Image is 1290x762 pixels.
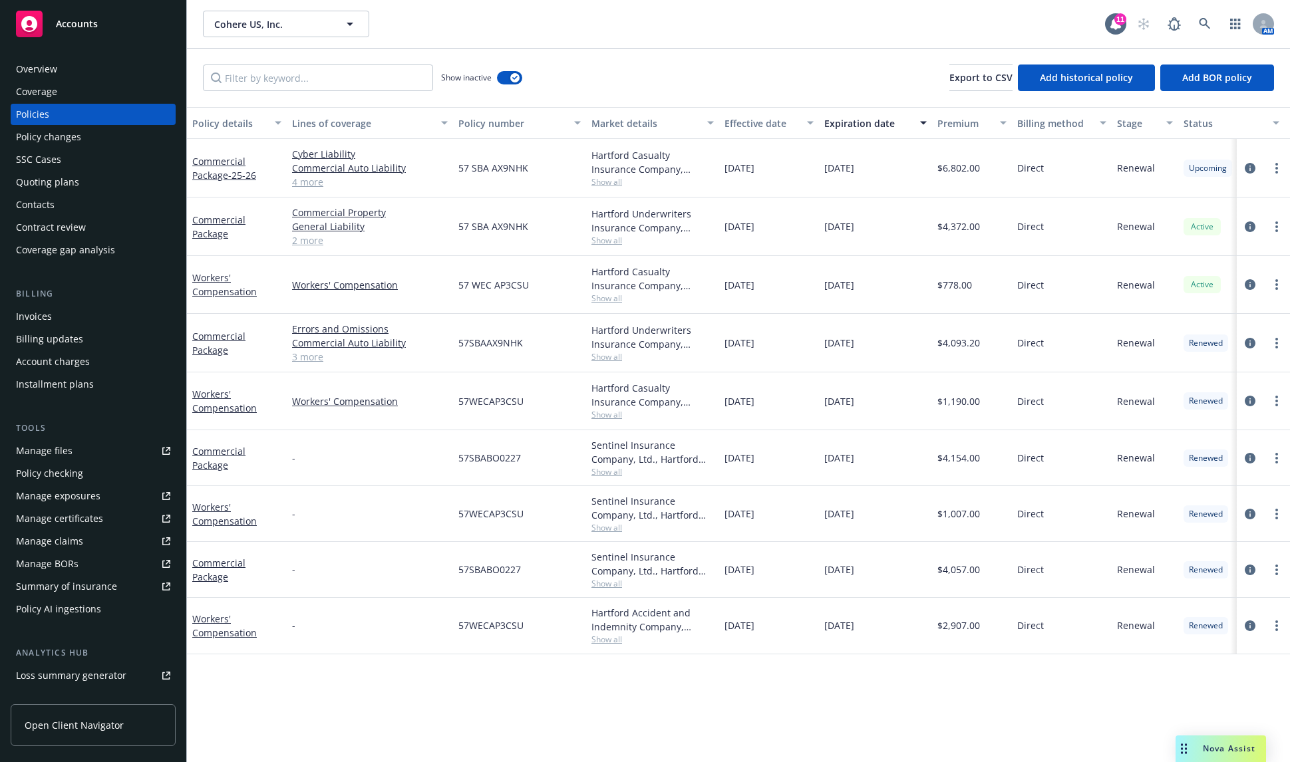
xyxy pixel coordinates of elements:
[11,485,176,507] a: Manage exposures
[458,451,521,465] span: 57SBABO0227
[937,394,980,408] span: $1,190.00
[458,507,524,521] span: 57WECAP3CSU
[591,116,699,130] div: Market details
[725,451,754,465] span: [DATE]
[16,351,90,372] div: Account charges
[16,149,61,170] div: SSC Cases
[16,328,83,350] div: Billing updates
[1040,71,1133,84] span: Add historical policy
[1017,507,1044,521] span: Direct
[591,550,714,578] div: Sentinel Insurance Company, Ltd., Hartford Insurance Group
[203,64,433,91] input: Filter by keyword...
[287,107,453,139] button: Lines of coverage
[453,107,586,139] button: Policy number
[458,618,524,632] span: 57WECAP3CSU
[16,239,115,261] div: Coverage gap analysis
[192,612,257,639] a: Workers' Compensation
[1269,618,1285,634] a: more
[824,394,854,408] span: [DATE]
[591,381,714,409] div: Hartford Casualty Insurance Company, Hartford Insurance Group
[11,239,176,261] a: Coverage gap analysis
[1117,336,1155,350] span: Renewal
[1117,394,1155,408] span: Renewal
[725,278,754,292] span: [DATE]
[192,501,257,527] a: Workers' Compensation
[824,219,854,233] span: [DATE]
[11,126,176,148] a: Policy changes
[16,508,103,529] div: Manage certificates
[591,494,714,522] div: Sentinel Insurance Company, Ltd., Hartford Insurance Group
[16,59,57,80] div: Overview
[11,328,176,350] a: Billing updates
[591,522,714,533] span: Show all
[192,213,245,240] a: Commercial Package
[11,194,176,215] a: Contacts
[1242,160,1258,176] a: circleInformation
[11,351,176,372] a: Account charges
[1017,278,1044,292] span: Direct
[932,107,1012,139] button: Premium
[1017,219,1044,233] span: Direct
[11,463,176,484] a: Policy checking
[1178,107,1285,139] button: Status
[725,394,754,408] span: [DATE]
[11,59,176,80] a: Overview
[16,374,94,395] div: Installment plans
[719,107,819,139] button: Effective date
[1018,64,1155,91] button: Add historical policy
[1017,161,1044,175] span: Direct
[1269,562,1285,578] a: more
[16,553,79,574] div: Manage BORs
[591,466,714,477] span: Show all
[292,116,433,130] div: Lines of coverage
[1117,507,1155,521] span: Renewal
[292,618,295,632] span: -
[1189,221,1215,233] span: Active
[292,219,448,233] a: General Liability
[1012,107,1112,139] button: Billing method
[725,507,754,521] span: [DATE]
[591,235,714,246] span: Show all
[819,107,932,139] button: Expiration date
[192,330,245,356] a: Commercial Package
[824,161,854,175] span: [DATE]
[1189,279,1215,291] span: Active
[192,445,245,471] a: Commercial Package
[292,161,448,175] a: Commercial Auto Liability
[16,463,83,484] div: Policy checking
[16,104,49,125] div: Policies
[591,207,714,235] div: Hartford Underwriters Insurance Company, Hartford Insurance Group
[1189,162,1227,174] span: Upcoming
[292,336,448,350] a: Commercial Auto Liability
[1112,107,1178,139] button: Stage
[11,508,176,529] a: Manage certificates
[824,336,854,350] span: [DATE]
[16,81,57,102] div: Coverage
[591,176,714,188] span: Show all
[1269,277,1285,293] a: more
[937,336,980,350] span: $4,093.20
[292,451,295,465] span: -
[1176,735,1192,762] div: Drag to move
[56,19,98,29] span: Accounts
[11,440,176,461] a: Manage files
[1242,393,1258,409] a: circleInformation
[591,265,714,293] div: Hartford Casualty Insurance Company, Hartford Insurance Group
[16,485,100,507] div: Manage exposures
[1160,64,1274,91] button: Add BOR policy
[11,287,176,301] div: Billing
[1269,219,1285,235] a: more
[1117,563,1155,576] span: Renewal
[11,81,176,102] a: Coverage
[458,278,529,292] span: 57 WEC AP3CSU
[591,148,714,176] div: Hartford Casualty Insurance Company, Hartford Insurance Group
[16,440,73,461] div: Manage files
[458,394,524,408] span: 57WECAP3CSU
[16,531,83,552] div: Manage claims
[11,172,176,193] a: Quoting plans
[16,217,86,238] div: Contract review
[1192,11,1218,37] a: Search
[25,718,124,732] span: Open Client Navigator
[228,169,256,182] span: - 25-26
